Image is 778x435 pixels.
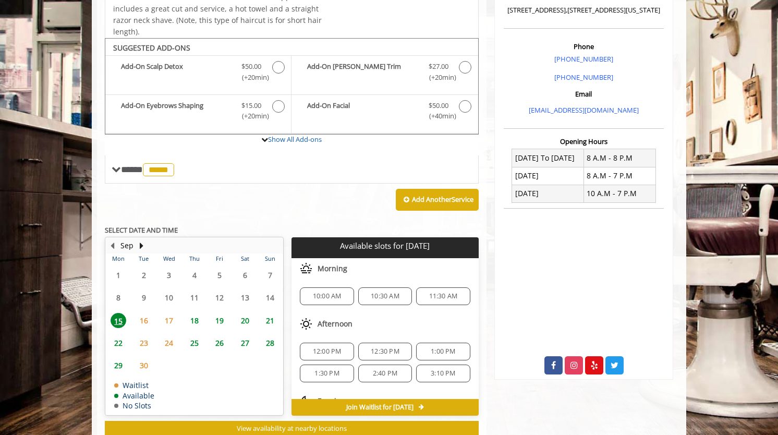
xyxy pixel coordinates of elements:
[423,111,454,122] span: (+40min )
[416,343,470,360] div: 1:00 PM
[300,395,312,407] img: evening slots
[106,354,131,377] td: Select day29
[232,253,257,264] th: Sat
[131,354,156,377] td: Select day30
[300,287,354,305] div: 10:00 AM
[114,381,154,389] td: Waitlist
[512,167,584,185] td: [DATE]
[237,335,253,351] span: 27
[212,313,227,328] span: 19
[181,332,206,354] td: Select day25
[181,309,206,331] td: Select day18
[416,287,470,305] div: 11:30 AM
[296,241,474,250] p: Available slots for [DATE]
[429,61,448,72] span: $27.00
[358,365,412,382] div: 2:40 PM
[529,105,639,115] a: [EMAIL_ADDRESS][DOMAIN_NAME]
[504,138,664,145] h3: Opening Hours
[373,369,397,378] span: 2:40 PM
[554,72,613,82] a: [PHONE_NUMBER]
[313,347,342,356] span: 12:00 PM
[114,392,154,400] td: Available
[111,335,126,351] span: 22
[207,332,232,354] td: Select day26
[346,403,414,412] span: Join Waitlist for [DATE]
[232,332,257,354] td: Select day27
[106,253,131,264] th: Mon
[431,347,455,356] span: 1:00 PM
[113,43,190,53] b: SUGGESTED ADD-ONS
[207,309,232,331] td: Select day19
[106,309,131,331] td: Select day15
[423,72,454,83] span: (+20min )
[156,332,181,354] td: Select day24
[262,335,278,351] span: 28
[181,253,206,264] th: Thu
[583,149,655,167] td: 8 A.M - 8 P.M
[300,318,312,330] img: afternoon slots
[111,100,286,125] label: Add-On Eyebrows Shaping
[237,313,253,328] span: 20
[429,292,458,300] span: 11:30 AM
[258,253,283,264] th: Sun
[512,185,584,202] td: [DATE]
[105,38,479,135] div: The Made Man Haircut Add-onS
[307,61,418,83] b: Add-On [PERSON_NAME] Trim
[161,313,177,328] span: 17
[136,335,152,351] span: 23
[371,347,399,356] span: 12:30 PM
[412,195,473,204] b: Add Another Service
[108,240,116,251] button: Previous Month
[358,287,412,305] div: 10:30 AM
[583,185,655,202] td: 10 A.M - 7 P.M
[212,335,227,351] span: 26
[314,369,339,378] span: 1:30 PM
[106,332,131,354] td: Select day22
[207,253,232,264] th: Fri
[431,369,455,378] span: 3:10 PM
[429,100,448,111] span: $50.00
[241,61,261,72] span: $50.00
[300,343,354,360] div: 12:00 PM
[297,100,472,125] label: Add-On Facial
[313,292,342,300] span: 10:00 AM
[114,402,154,409] td: No Slots
[512,149,584,167] td: [DATE] To [DATE]
[262,313,278,328] span: 21
[131,253,156,264] th: Tue
[506,90,661,98] h3: Email
[258,332,283,354] td: Select day28
[156,309,181,331] td: Select day17
[506,5,661,16] p: [STREET_ADDRESS],[STREET_ADDRESS][US_STATE]
[318,397,345,405] span: Evening
[300,365,354,382] div: 1:30 PM
[131,332,156,354] td: Select day23
[187,313,202,328] span: 18
[111,358,126,373] span: 29
[307,100,418,122] b: Add-On Facial
[105,225,178,235] b: SELECT DATE AND TIME
[554,54,613,64] a: [PHONE_NUMBER]
[120,240,133,251] button: Sep
[237,424,347,433] span: View availability at nearby locations
[297,61,472,86] label: Add-On Beard Trim
[416,365,470,382] div: 3:10 PM
[232,309,257,331] td: Select day20
[583,167,655,185] td: 8 A.M - 7 P.M
[121,100,231,122] b: Add-On Eyebrows Shaping
[506,43,661,50] h3: Phone
[258,309,283,331] td: Select day21
[131,309,156,331] td: Select day16
[268,135,322,144] a: Show All Add-ons
[136,313,152,328] span: 16
[396,189,479,211] button: Add AnotherService
[236,72,267,83] span: (+20min )
[137,240,145,251] button: Next Month
[318,264,347,273] span: Morning
[236,111,267,122] span: (+20min )
[187,335,202,351] span: 25
[358,343,412,360] div: 12:30 PM
[300,262,312,275] img: morning slots
[318,320,352,328] span: Afternoon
